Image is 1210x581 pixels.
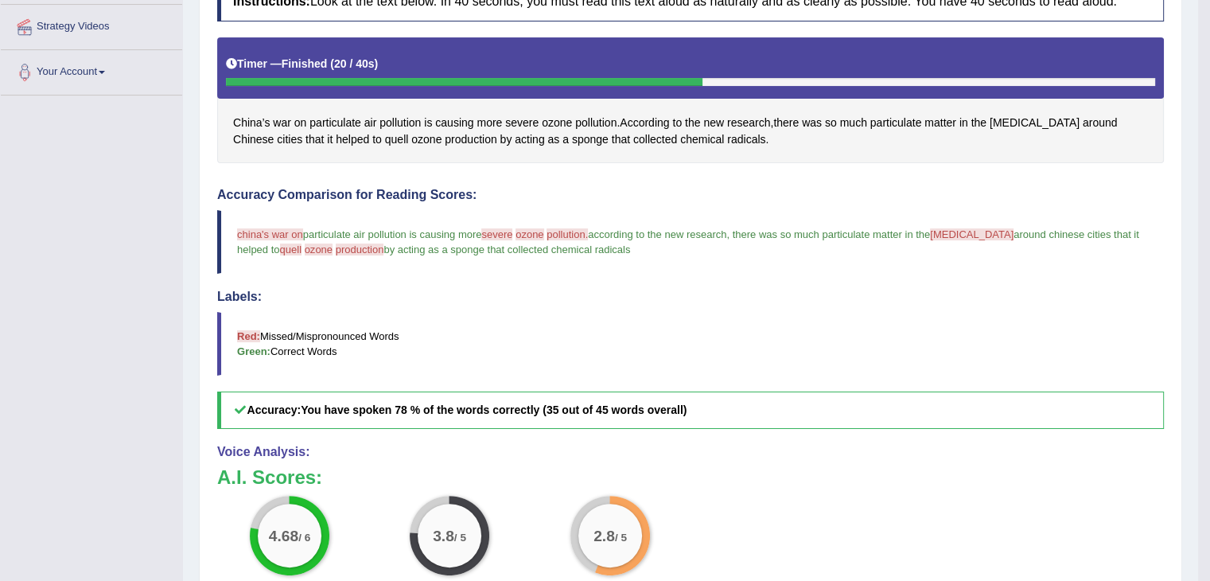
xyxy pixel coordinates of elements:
span: Click to see word definition [802,115,822,131]
span: [MEDICAL_DATA] [930,228,1014,240]
span: Click to see word definition [515,131,544,148]
span: Click to see word definition [727,115,770,131]
span: Click to see word definition [870,115,922,131]
span: Click to see word definition [959,115,968,131]
span: Click to see word definition [924,115,956,131]
span: Click to see word definition [305,131,324,148]
span: Click to see word definition [277,131,302,148]
span: Click to see word definition [542,115,572,131]
span: Click to see word definition [727,131,765,148]
span: according to the new research [588,228,726,240]
span: Click to see word definition [505,115,539,131]
span: Click to see word definition [364,115,377,131]
span: Click to see word definition [424,115,432,131]
span: Click to see word definition [372,131,382,148]
span: production [336,244,384,255]
span: Click to see word definition [612,131,630,148]
span: Click to see word definition [633,131,677,148]
span: Click to see word definition [1083,115,1118,131]
span: Click to see word definition [294,115,307,131]
span: Click to see word definition [672,115,682,131]
b: ( [330,57,334,70]
span: Click to see word definition [327,131,333,148]
a: Strategy Videos [1,5,182,45]
big: 3.8 [434,527,455,544]
span: Click to see word definition [562,131,569,148]
span: Click to see word definition [680,131,724,148]
small: / 6 [298,532,310,544]
b: A.I. Scores: [217,466,322,488]
span: Click to see word definition [620,115,669,131]
span: by acting as a sponge that collected chemical radicals [383,244,630,255]
span: ozone [305,244,333,255]
span: Click to see word definition [411,131,442,148]
span: Click to see word definition [477,115,502,131]
span: Click to see word definition [547,131,559,148]
h5: Timer — [226,58,378,70]
small: / 5 [615,532,627,544]
b: Red: [237,330,260,342]
span: Click to see word definition [685,115,700,131]
span: Click to see word definition [233,131,274,148]
span: Click to see word definition [385,131,409,148]
span: Click to see word definition [773,115,799,131]
span: severe [481,228,512,240]
a: Your Account [1,50,182,90]
span: Click to see word definition [445,131,496,148]
span: Click to see word definition [840,115,867,131]
span: particulate air pollution is causing more [303,228,482,240]
span: Click to see word definition [309,115,361,131]
span: Click to see word definition [273,115,291,131]
span: Click to see word definition [572,131,609,148]
b: Finished [282,57,328,70]
h5: Accuracy: [217,392,1164,429]
span: Click to see word definition [500,131,512,148]
span: Click to see word definition [379,115,421,131]
h4: Accuracy Comparison for Reading Scores: [217,188,1164,202]
h4: Voice Analysis: [217,445,1164,459]
b: 20 / 40s [334,57,375,70]
span: Click to see word definition [435,115,473,131]
span: Click to see word definition [233,115,270,131]
b: ) [375,57,379,70]
span: quell [280,244,302,255]
span: , [726,228,730,240]
span: Click to see word definition [703,115,724,131]
span: there was so much particulate matter in the [733,228,931,240]
span: Click to see word definition [825,115,837,131]
span: Click to see word definition [971,115,986,131]
span: Click to see word definition [336,131,369,148]
b: You have spoken 78 % of the words correctly (35 out of 45 words overall) [301,404,687,416]
blockquote: Missed/Mispronounced Words Correct Words [217,312,1164,376]
span: Click to see word definition [990,115,1080,131]
b: Green: [237,345,270,357]
span: china's war on [237,228,303,240]
span: ozone [516,228,543,240]
big: 2.8 [593,527,615,544]
big: 4.68 [269,527,298,544]
div: . , . [217,37,1164,164]
span: pollution. [547,228,588,240]
small: / 5 [454,532,466,544]
h4: Labels: [217,290,1164,304]
span: Click to see word definition [575,115,617,131]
